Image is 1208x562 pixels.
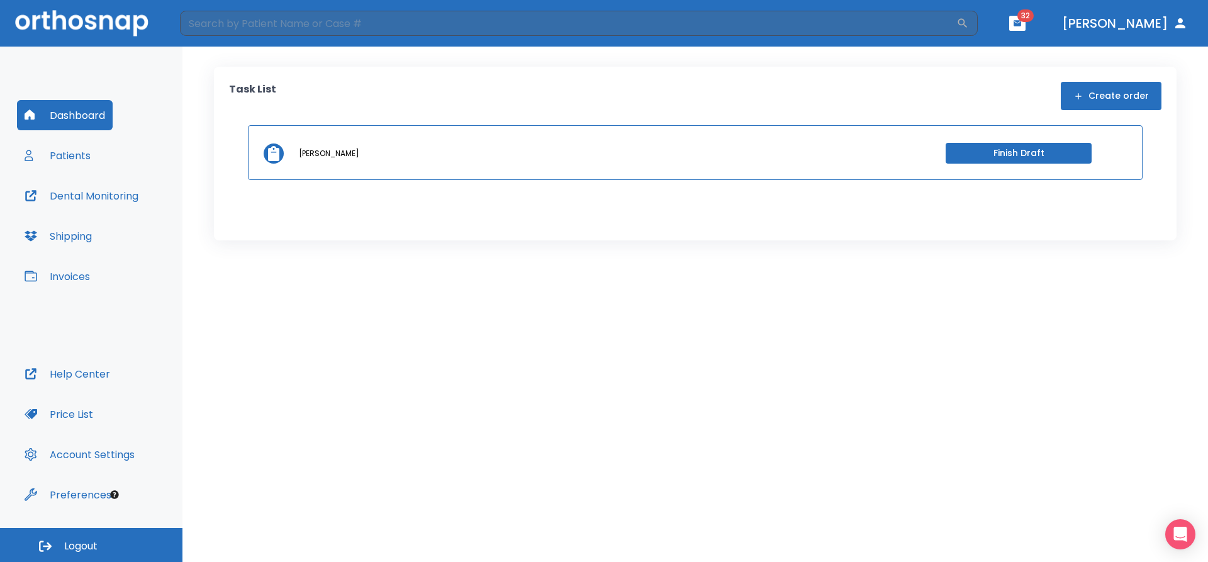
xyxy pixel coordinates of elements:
[17,100,113,130] button: Dashboard
[17,359,118,389] button: Help Center
[17,181,146,211] button: Dental Monitoring
[299,148,359,159] p: [PERSON_NAME]
[17,221,99,251] button: Shipping
[17,439,142,469] button: Account Settings
[180,11,956,36] input: Search by Patient Name or Case #
[109,489,120,500] div: Tooltip anchor
[17,261,98,291] button: Invoices
[946,143,1092,164] button: Finish Draft
[64,539,98,553] span: Logout
[1057,12,1193,35] button: [PERSON_NAME]
[1017,9,1034,22] span: 32
[17,399,101,429] button: Price List
[1061,82,1161,110] button: Create order
[17,140,98,171] button: Patients
[15,10,148,36] img: Orthosnap
[1165,519,1195,549] div: Open Intercom Messenger
[229,82,276,110] p: Task List
[17,480,119,510] button: Preferences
